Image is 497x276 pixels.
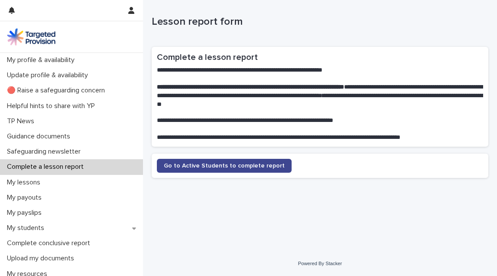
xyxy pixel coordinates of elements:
img: M5nRWzHhSzIhMunXDL62 [7,28,55,46]
p: Complete conclusive report [3,239,97,247]
p: My payouts [3,194,49,202]
p: My payslips [3,209,49,217]
a: Powered By Stacker [298,261,342,266]
span: Go to Active Students to complete report [164,163,285,169]
p: Upload my documents [3,254,81,263]
p: 🔴 Raise a safeguarding concern [3,86,112,95]
p: Guidance documents [3,132,77,141]
p: Helpful hints to share with YP [3,102,102,110]
p: TP News [3,117,41,125]
p: Safeguarding newsletter [3,148,88,156]
a: Go to Active Students to complete report [157,159,292,173]
p: Update profile & availability [3,71,95,79]
p: My students [3,224,51,232]
p: My profile & availability [3,56,81,64]
p: Complete a lesson report [3,163,91,171]
h2: Complete a lesson report [157,52,483,62]
p: My lessons [3,178,47,187]
p: Lesson report form [152,16,485,28]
